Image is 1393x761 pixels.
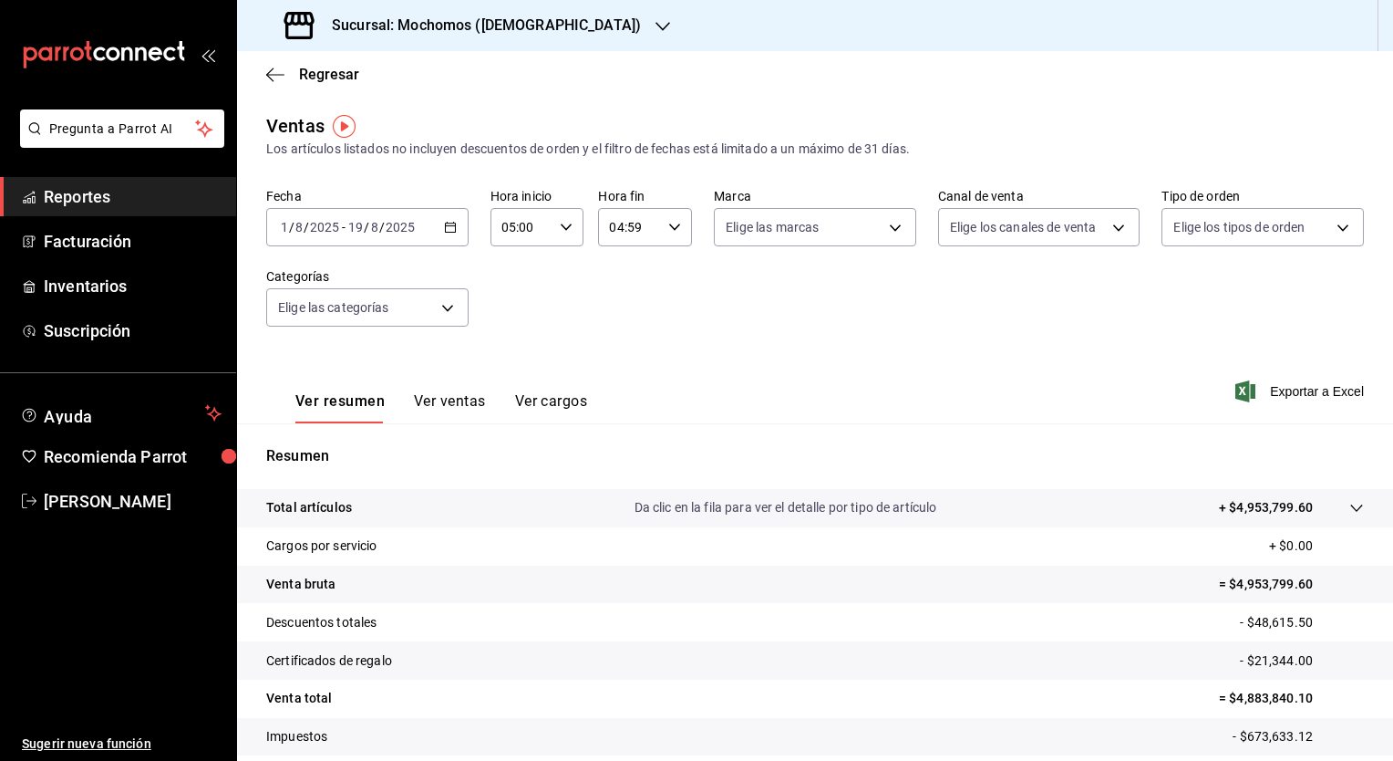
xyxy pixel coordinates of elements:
[515,392,588,423] button: Ver cargos
[266,66,359,83] button: Regresar
[635,498,937,517] p: Da clic en la fila para ver el detalle por tipo de artículo
[266,613,377,632] p: Descuentos totales
[490,190,584,203] label: Hora inicio
[266,689,332,708] p: Venta total
[20,109,224,148] button: Pregunta a Parrot AI
[714,190,916,203] label: Marca
[266,190,469,203] label: Fecha
[278,298,389,317] span: Elige las categorías
[309,220,340,235] input: ----
[1173,218,1305,236] span: Elige los tipos de orden
[938,190,1140,203] label: Canal de venta
[1240,613,1364,632] p: - $48,615.50
[266,727,327,746] p: Impuestos
[1240,652,1364,671] p: - $21,344.00
[295,392,385,423] button: Ver resumen
[385,220,416,235] input: ----
[726,218,819,236] span: Elige las marcas
[280,220,289,235] input: --
[317,15,641,36] h3: Sucursal: Mochomos ([DEMOGRAPHIC_DATA])
[44,184,222,209] span: Reportes
[1219,689,1364,708] p: = $4,883,840.10
[49,120,196,139] span: Pregunta a Parrot AI
[414,392,486,423] button: Ver ventas
[13,132,224,151] a: Pregunta a Parrot AI
[347,220,364,235] input: --
[44,274,222,298] span: Inventarios
[44,444,222,469] span: Recomienda Parrot
[266,537,377,556] p: Cargos por servicio
[201,47,215,62] button: open_drawer_menu
[1269,537,1364,556] p: + $0.00
[295,392,587,423] div: navigation tabs
[1219,575,1364,594] p: = $4,953,799.60
[266,575,335,594] p: Venta bruta
[304,220,309,235] span: /
[294,220,304,235] input: --
[266,112,325,140] div: Ventas
[598,190,692,203] label: Hora fin
[370,220,379,235] input: --
[1161,190,1364,203] label: Tipo de orden
[44,318,222,343] span: Suscripción
[266,140,1364,159] div: Los artículos listados no incluyen descuentos de orden y el filtro de fechas está limitado a un m...
[333,115,356,138] img: Tooltip marker
[342,220,346,235] span: -
[44,229,222,254] span: Facturación
[1233,727,1364,746] p: - $673,633.12
[44,489,222,514] span: [PERSON_NAME]
[1219,498,1313,517] p: + $4,953,799.60
[364,220,369,235] span: /
[266,498,352,517] p: Total artículos
[266,445,1364,467] p: Resumen
[299,66,359,83] span: Regresar
[22,735,222,754] span: Sugerir nueva función
[379,220,385,235] span: /
[44,402,198,424] span: Ayuda
[266,652,392,671] p: Certificados de regalo
[266,270,469,283] label: Categorías
[950,218,1096,236] span: Elige los canales de venta
[1239,380,1364,402] button: Exportar a Excel
[289,220,294,235] span: /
